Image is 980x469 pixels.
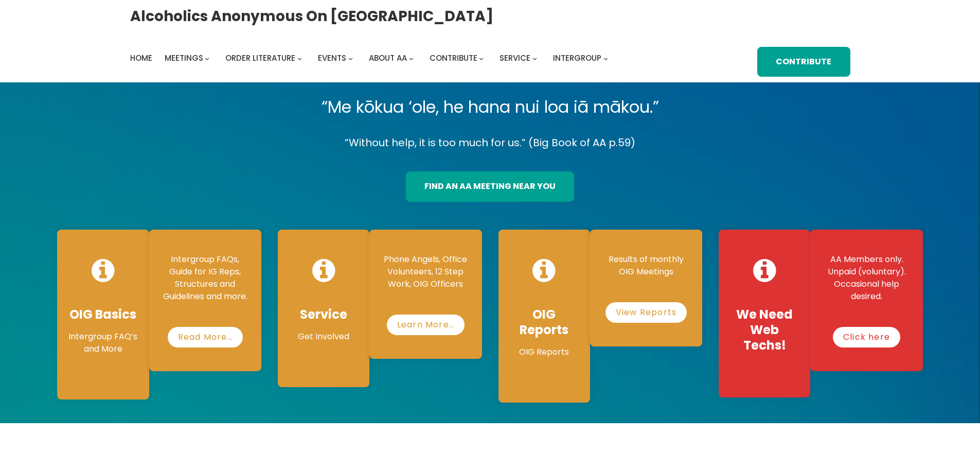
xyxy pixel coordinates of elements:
[130,51,152,65] a: Home
[369,51,407,65] a: About AA
[509,307,580,338] h4: OIG Reports
[605,302,687,323] a: View Reports
[409,56,414,60] button: About AA submenu
[288,307,359,322] h4: Service
[130,53,152,63] span: Home
[500,51,530,65] a: Service
[500,53,530,63] span: Service
[380,253,471,290] p: Phone Angels, Office Volunteers, 12 Step Work, OIG Officers
[430,51,477,65] a: Contribute
[406,171,574,202] a: find an aa meeting near you
[553,51,601,65] a: Intergroup
[387,315,465,335] a: Learn More…
[168,327,243,348] a: Read More…
[49,134,931,152] p: “Without help, it is too much for us.” (Big Book of AA p.59)
[67,307,138,322] h4: OIG Basics
[348,56,353,60] button: Events submenu
[430,53,477,63] span: Contribute
[833,327,900,348] a: Click here
[603,56,608,60] button: Intergroup submenu
[369,53,407,63] span: About AA
[821,253,912,303] p: AA Members only. Unpaid (voluntary). Occasional help desired.
[67,331,138,355] p: Intergroup FAQ’s and More
[288,331,359,343] p: Get Involved
[509,346,580,358] p: OIG Reports
[130,51,612,65] nav: Intergroup
[600,253,692,278] p: Results of monthly OIG Meetings
[757,47,850,77] a: Contribute
[205,56,209,60] button: Meetings submenu
[165,53,203,63] span: Meetings
[479,56,484,60] button: Contribute submenu
[729,307,800,353] h4: We Need Web Techs!
[553,53,601,63] span: Intergroup
[297,56,302,60] button: Order Literature submenu
[532,56,537,60] button: Service submenu
[318,53,346,63] span: Events
[225,53,295,63] span: Order Literature
[165,51,203,65] a: Meetings
[159,253,251,303] p: Intergroup FAQs, Guide for IG Reps, Structures and Guidelines and more.
[49,93,931,121] p: “Me kōkua ‘ole, he hana nui loa iā mākou.”
[130,4,493,29] a: Alcoholics Anonymous on [GEOGRAPHIC_DATA]
[318,51,346,65] a: Events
